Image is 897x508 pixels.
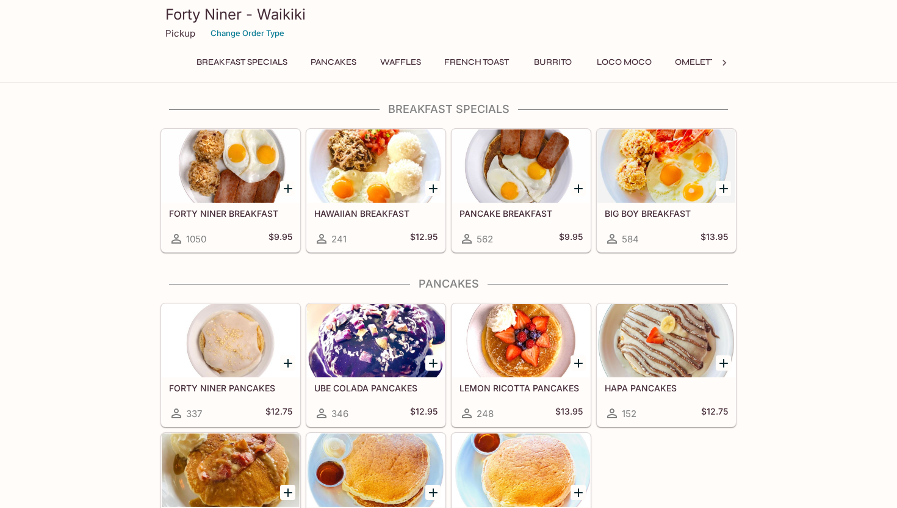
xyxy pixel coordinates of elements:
[459,208,583,219] h5: PANCAKE BREAKFAST
[716,355,731,371] button: Add HAPA PANCAKES
[280,181,295,196] button: Add FORTY NINER BREAKFAST
[373,54,428,71] button: Waffles
[186,408,202,419] span: 337
[307,129,445,203] div: HAWAIIAN BREAKFAST
[161,303,300,427] a: FORTY NINER PANCAKES337$12.75
[268,231,292,246] h5: $9.95
[265,406,292,421] h5: $12.75
[410,406,438,421] h5: $12.95
[307,434,445,507] div: SHORT STACK
[452,303,591,427] a: LEMON RICOTTA PANCAKES248$13.95
[571,355,586,371] button: Add LEMON RICOTTA PANCAKES
[605,383,728,393] h5: HAPA PANCAKES
[571,485,586,500] button: Add FULL STACK
[162,434,300,507] div: DA ELVIS PANCAKES
[331,233,347,245] span: 241
[307,304,445,377] div: UBE COLADA PANCAKES
[571,181,586,196] button: Add PANCAKE BREAKFAST
[169,208,292,219] h5: FORTY NINER BREAKFAST
[622,233,639,245] span: 584
[314,383,438,393] h5: UBE COLADA PANCAKES
[165,27,195,39] p: Pickup
[186,233,206,245] span: 1050
[452,434,590,507] div: FULL STACK
[701,231,728,246] h5: $13.95
[622,408,636,419] span: 152
[190,54,294,71] button: Breakfast Specials
[716,181,731,196] button: Add BIG BOY BREAKFAST
[280,485,295,500] button: Add DA ELVIS PANCAKES
[597,129,736,252] a: BIG BOY BREAKFAST584$13.95
[160,277,737,291] h4: Pancakes
[525,54,580,71] button: Burrito
[162,129,300,203] div: FORTY NINER BREAKFAST
[438,54,516,71] button: French Toast
[668,54,732,71] button: Omelettes
[477,233,493,245] span: 562
[605,208,728,219] h5: BIG BOY BREAKFAST
[410,231,438,246] h5: $12.95
[306,303,445,427] a: UBE COLADA PANCAKES346$12.95
[306,129,445,252] a: HAWAIIAN BREAKFAST241$12.95
[559,231,583,246] h5: $9.95
[162,304,300,377] div: FORTY NINER PANCAKES
[205,24,290,43] button: Change Order Type
[452,129,591,252] a: PANCAKE BREAKFAST562$9.95
[280,355,295,371] button: Add FORTY NINER PANCAKES
[701,406,728,421] h5: $12.75
[425,485,441,500] button: Add SHORT STACK
[169,383,292,393] h5: FORTY NINER PANCAKES
[304,54,363,71] button: Pancakes
[425,181,441,196] button: Add HAWAIIAN BREAKFAST
[314,208,438,219] h5: HAWAIIAN BREAKFAST
[161,129,300,252] a: FORTY NINER BREAKFAST1050$9.95
[590,54,658,71] button: Loco Moco
[452,129,590,203] div: PANCAKE BREAKFAST
[597,303,736,427] a: HAPA PANCAKES152$12.75
[555,406,583,421] h5: $13.95
[425,355,441,371] button: Add UBE COLADA PANCAKES
[165,5,732,24] h3: Forty Niner - Waikiki
[597,129,735,203] div: BIG BOY BREAKFAST
[597,304,735,377] div: HAPA PANCAKES
[459,383,583,393] h5: LEMON RICOTTA PANCAKES
[452,304,590,377] div: LEMON RICOTTA PANCAKES
[331,408,348,419] span: 346
[160,103,737,116] h4: Breakfast Specials
[477,408,494,419] span: 248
